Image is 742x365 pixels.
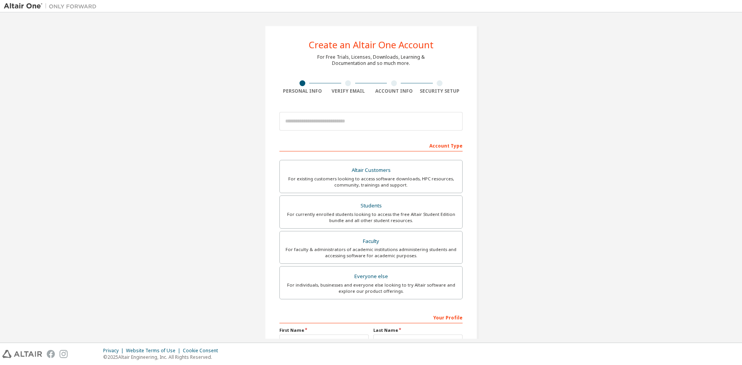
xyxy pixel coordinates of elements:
div: For individuals, businesses and everyone else looking to try Altair software and explore our prod... [284,282,458,294]
div: Website Terms of Use [126,348,183,354]
div: For Free Trials, Licenses, Downloads, Learning & Documentation and so much more. [317,54,425,66]
img: altair_logo.svg [2,350,42,358]
img: instagram.svg [60,350,68,358]
div: Students [284,200,458,211]
div: Cookie Consent [183,348,223,354]
div: For faculty & administrators of academic institutions administering students and accessing softwa... [284,246,458,259]
div: Verify Email [325,88,371,94]
label: Last Name [373,327,463,333]
img: facebook.svg [47,350,55,358]
div: For existing customers looking to access software downloads, HPC resources, community, trainings ... [284,176,458,188]
img: Altair One [4,2,100,10]
label: First Name [279,327,369,333]
div: Altair Customers [284,165,458,176]
div: Create an Altair One Account [309,40,434,49]
div: Everyone else [284,271,458,282]
div: Faculty [284,236,458,247]
div: Account Info [371,88,417,94]
div: For currently enrolled students looking to access the free Altair Student Edition bundle and all ... [284,211,458,224]
div: Personal Info [279,88,325,94]
div: Your Profile [279,311,463,323]
div: Security Setup [417,88,463,94]
div: Privacy [103,348,126,354]
p: © 2025 Altair Engineering, Inc. All Rights Reserved. [103,354,223,360]
div: Account Type [279,139,463,151]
